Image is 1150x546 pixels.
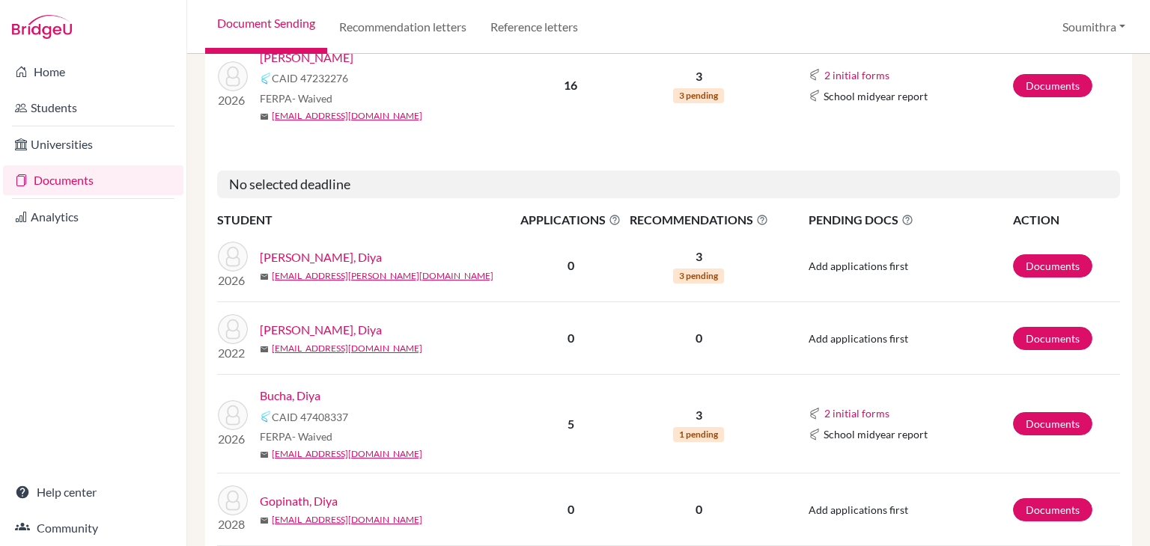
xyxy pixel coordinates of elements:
[260,492,338,510] a: Gopinath, Diya
[3,93,183,123] a: Students
[1056,13,1132,41] button: Soumithra
[824,405,890,422] button: 2 initial forms
[260,112,269,121] span: mail
[809,332,908,345] span: Add applications first
[568,417,574,431] b: 5
[3,513,183,543] a: Community
[1013,498,1092,521] a: Documents
[272,109,422,123] a: [EMAIL_ADDRESS][DOMAIN_NAME]
[218,344,248,362] p: 2022
[217,210,517,230] th: STUDENT
[272,513,422,527] a: [EMAIL_ADDRESS][DOMAIN_NAME]
[809,211,1011,229] span: PENDING DOCS
[809,90,821,102] img: Common App logo
[809,408,821,420] img: Common App logo
[673,269,724,283] span: 3 pending
[218,314,248,344] img: Barooah, Diya
[824,88,928,104] span: School midyear report
[673,88,724,103] span: 3 pending
[272,70,348,86] span: CAID 47232276
[824,426,928,442] span: School midyear report
[1013,74,1092,97] a: Documents
[568,258,574,272] b: 0
[218,515,248,533] p: 2028
[218,242,248,272] img: Balamurgan, Diya
[260,450,269,459] span: mail
[272,409,348,425] span: CAID 47408337
[260,73,272,85] img: Common App logo
[1013,327,1092,350] a: Documents
[218,485,248,515] img: Gopinath, Diya
[218,61,248,91] img: Diya Maini, Kayli
[218,400,248,430] img: Bucha, Diya
[260,429,332,444] span: FERPA
[809,429,821,441] img: Common App logo
[625,329,772,347] p: 0
[260,49,353,67] a: [PERSON_NAME]
[260,387,320,405] a: Bucha, Diya
[260,91,332,106] span: FERPA
[809,503,908,516] span: Add applications first
[517,211,624,229] span: APPLICATIONS
[625,248,772,266] p: 3
[260,321,382,339] a: [PERSON_NAME], Diya
[292,92,332,105] span: - Waived
[625,67,772,85] p: 3
[3,129,183,159] a: Universities
[625,211,772,229] span: RECOMMENDATIONS
[272,447,422,461] a: [EMAIL_ADDRESS][DOMAIN_NAME]
[1012,210,1120,230] th: ACTION
[260,272,269,281] span: mail
[3,202,183,232] a: Analytics
[3,57,183,87] a: Home
[260,248,382,266] a: [PERSON_NAME], Diya
[3,477,183,507] a: Help center
[564,78,577,92] b: 16
[12,15,72,39] img: Bridge-U
[625,500,772,518] p: 0
[809,69,821,81] img: Common App logo
[260,411,272,423] img: Common App logo
[809,260,908,272] span: Add applications first
[1013,412,1092,435] a: Documents
[292,430,332,443] span: - Waived
[260,345,269,354] span: mail
[3,165,183,195] a: Documents
[218,272,248,289] p: 2026
[625,406,772,424] p: 3
[218,91,248,109] p: 2026
[272,342,422,355] a: [EMAIL_ADDRESS][DOMAIN_NAME]
[217,171,1120,199] h5: No selected deadline
[673,427,724,442] span: 1 pending
[272,269,493,283] a: [EMAIL_ADDRESS][PERSON_NAME][DOMAIN_NAME]
[568,502,574,516] b: 0
[1013,254,1092,277] a: Documents
[824,67,890,84] button: 2 initial forms
[218,430,248,448] p: 2026
[260,516,269,525] span: mail
[568,331,574,345] b: 0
